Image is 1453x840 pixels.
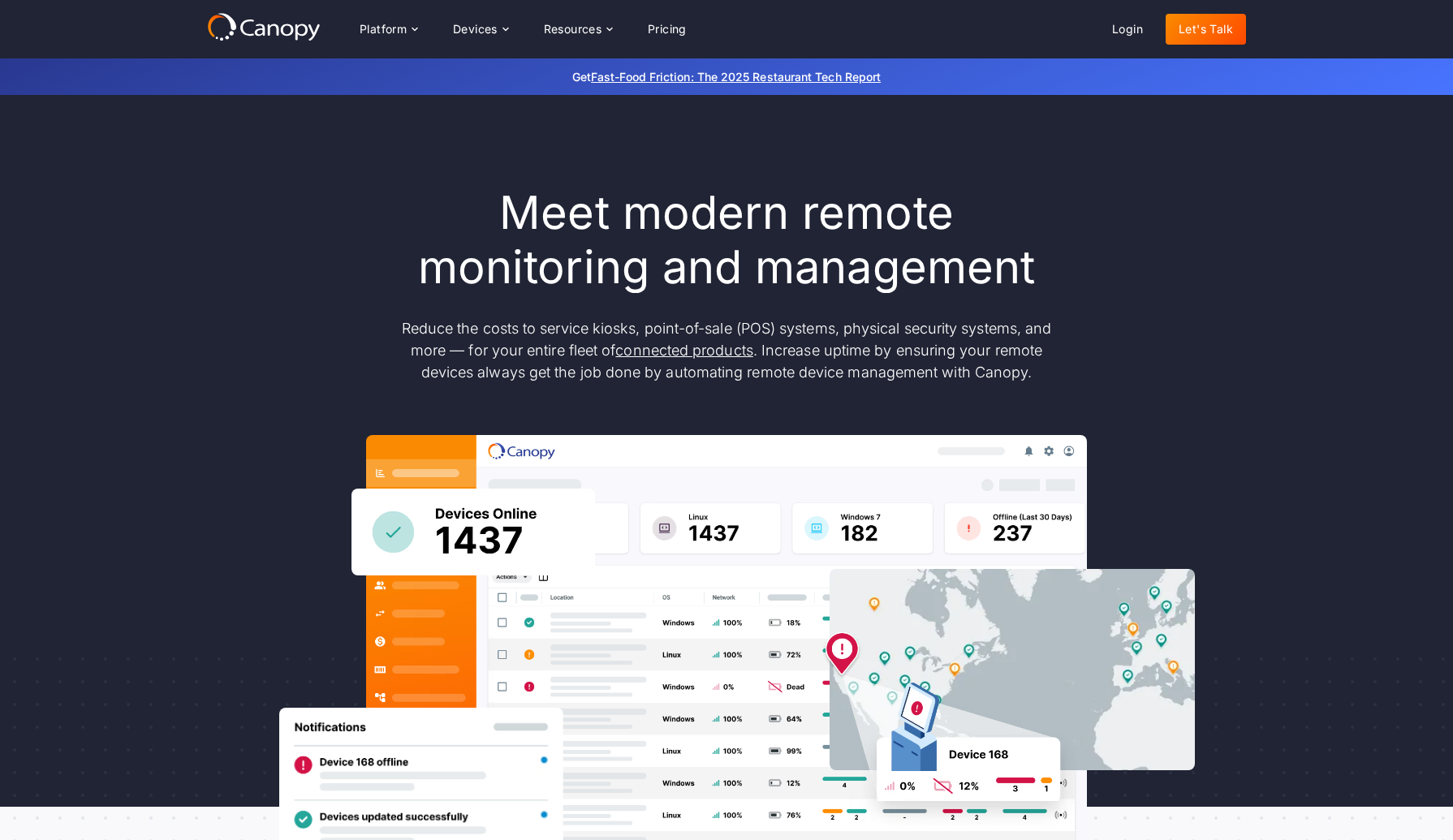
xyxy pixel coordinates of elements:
[360,24,407,35] div: Platform
[1099,14,1156,45] a: Login
[635,14,700,45] a: Pricing
[351,489,595,575] img: Canopy sees how many devices are online
[544,24,602,35] div: Resources
[440,13,521,45] div: Devices
[1166,14,1246,45] a: Let's Talk
[386,186,1067,295] h1: Meet modern remote monitoring and management
[531,13,625,45] div: Resources
[386,317,1067,383] p: Reduce the costs to service kiosks, point-of-sale (POS) systems, physical security systems, and m...
[347,13,430,45] div: Platform
[615,342,752,359] a: connected products
[329,68,1124,85] p: Get
[453,24,498,35] div: Devices
[591,70,881,84] a: Fast-Food Friction: The 2025 Restaurant Tech Report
